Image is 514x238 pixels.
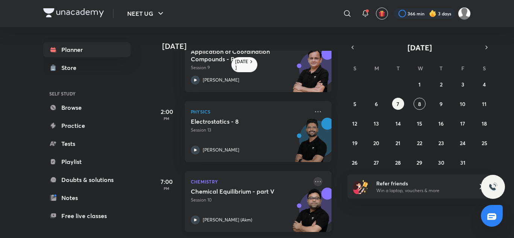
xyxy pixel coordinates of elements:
[43,154,131,169] a: Playlist
[191,107,309,116] p: Physics
[152,186,182,191] p: PM
[435,137,447,149] button: October 23, 2025
[435,156,447,168] button: October 30, 2025
[457,156,469,168] button: October 31, 2025
[395,120,401,127] abbr: October 14, 2025
[43,118,131,133] a: Practice
[439,65,443,72] abbr: Thursday
[375,100,378,108] abbr: October 6, 2025
[482,120,487,127] abbr: October 18, 2025
[457,78,469,90] button: October 3, 2025
[458,7,471,20] img: Mahi Singh
[435,78,447,90] button: October 2, 2025
[414,117,426,129] button: October 15, 2025
[61,63,81,72] div: Store
[370,117,382,129] button: October 13, 2025
[43,208,131,223] a: Free live classes
[43,8,104,17] img: Company Logo
[43,100,131,115] a: Browse
[440,81,443,88] abbr: October 2, 2025
[235,59,248,71] h6: [DATE]
[414,98,426,110] button: October 8, 2025
[374,65,379,72] abbr: Monday
[191,177,309,186] p: Chemistry
[435,117,447,129] button: October 16, 2025
[418,65,423,72] abbr: Wednesday
[43,42,131,57] a: Planner
[43,8,104,19] a: Company Logo
[429,10,436,17] img: streak
[353,65,356,72] abbr: Sunday
[457,117,469,129] button: October 17, 2025
[358,42,481,53] button: [DATE]
[43,60,131,75] a: Store
[374,159,379,166] abbr: October 27, 2025
[438,139,444,147] abbr: October 23, 2025
[414,156,426,168] button: October 29, 2025
[191,197,309,203] p: Session 10
[191,127,309,133] p: Session 13
[152,177,182,186] h5: 7:00
[392,156,404,168] button: October 28, 2025
[376,8,388,20] button: avatar
[414,78,426,90] button: October 1, 2025
[478,78,490,90] button: October 4, 2025
[478,117,490,129] button: October 18, 2025
[191,64,309,71] p: Session 9
[482,100,487,108] abbr: October 11, 2025
[152,107,182,116] h5: 2:00
[290,48,332,100] img: unacademy
[488,182,497,191] img: ttu
[352,159,357,166] abbr: October 26, 2025
[349,117,361,129] button: October 12, 2025
[438,159,444,166] abbr: October 30, 2025
[397,100,399,108] abbr: October 7, 2025
[392,117,404,129] button: October 14, 2025
[439,100,443,108] abbr: October 9, 2025
[353,179,368,194] img: referral
[483,65,486,72] abbr: Saturday
[152,116,182,121] p: PM
[460,100,465,108] abbr: October 10, 2025
[460,120,465,127] abbr: October 17, 2025
[352,139,357,147] abbr: October 19, 2025
[457,98,469,110] button: October 10, 2025
[370,156,382,168] button: October 27, 2025
[417,159,422,166] abbr: October 29, 2025
[460,159,465,166] abbr: October 31, 2025
[203,147,239,153] p: [PERSON_NAME]
[418,81,421,88] abbr: October 1, 2025
[392,137,404,149] button: October 21, 2025
[373,139,379,147] abbr: October 20, 2025
[349,137,361,149] button: October 19, 2025
[370,98,382,110] button: October 6, 2025
[376,179,469,187] h6: Refer friends
[408,42,432,53] span: [DATE]
[418,100,421,108] abbr: October 8, 2025
[203,217,252,223] p: [PERSON_NAME] (Akm)
[349,98,361,110] button: October 5, 2025
[349,156,361,168] button: October 26, 2025
[203,77,239,83] p: [PERSON_NAME]
[191,118,284,125] h5: Electrostatics - 8
[370,137,382,149] button: October 20, 2025
[395,139,400,147] abbr: October 21, 2025
[353,100,356,108] abbr: October 5, 2025
[162,42,339,51] h4: [DATE]
[417,120,422,127] abbr: October 15, 2025
[435,98,447,110] button: October 9, 2025
[461,65,464,72] abbr: Friday
[379,10,385,17] img: avatar
[392,98,404,110] button: October 7, 2025
[43,136,131,151] a: Tests
[460,139,465,147] abbr: October 24, 2025
[457,137,469,149] button: October 24, 2025
[374,120,379,127] abbr: October 13, 2025
[123,6,170,21] button: NEET UG
[352,120,357,127] abbr: October 12, 2025
[191,188,284,195] h5: Chemical Equilibrium - part V
[43,172,131,187] a: Doubts & solutions
[482,139,487,147] abbr: October 25, 2025
[414,137,426,149] button: October 22, 2025
[376,187,469,194] p: Win a laptop, vouchers & more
